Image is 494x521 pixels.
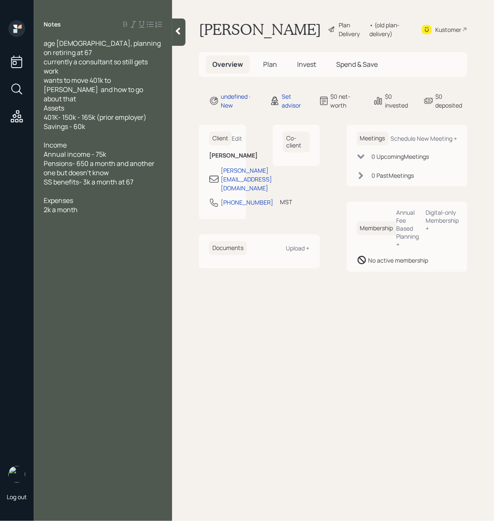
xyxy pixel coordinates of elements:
[282,92,309,110] div: Set advisor
[209,132,232,145] h6: Client
[435,25,461,34] div: Kustomer
[44,196,73,205] span: Expenses
[357,221,397,235] h6: Membership
[44,113,146,122] span: 401K- 150k - 165k (prior employer)
[221,166,272,192] div: [PERSON_NAME][EMAIL_ADDRESS][DOMAIN_NAME]
[44,177,133,187] span: SS benefits- 3k a month at 67
[44,103,64,113] span: Assets
[435,92,467,110] div: $0 deposited
[372,152,429,161] div: 0 Upcoming Meeting s
[397,208,419,248] div: Annual Fee Based Planning +
[44,140,67,150] span: Income
[385,92,413,110] div: $0 invested
[44,159,156,177] span: Pensions- 650 a month and another one but doesn't know
[426,208,459,232] div: Digital-only Membership +
[44,76,144,103] span: wants to move 401k to [PERSON_NAME] and how to go about that
[286,244,310,252] div: Upload +
[339,21,365,38] div: Plan Delivery
[336,60,378,69] span: Spend & Save
[209,152,236,159] h6: [PERSON_NAME]
[199,20,321,39] h1: [PERSON_NAME]
[232,134,242,142] div: Edit
[44,122,85,131] span: Savings - 60k
[331,92,363,110] div: $0 net-worth
[7,493,27,501] div: Log out
[390,134,457,142] div: Schedule New Meeting +
[44,20,61,29] label: Notes
[283,132,310,153] h6: Co-client
[357,132,389,145] h6: Meetings
[44,39,162,57] span: age [DEMOGRAPHIC_DATA], planning on retiring at 67
[44,150,106,159] span: Annual income - 75k
[44,57,149,76] span: currently a consultant so still gets work
[221,198,273,207] div: [PHONE_NUMBER]
[372,171,414,180] div: 0 Past Meeting s
[44,205,78,214] span: 2k a month
[209,241,247,255] h6: Documents
[369,21,411,38] div: • (old plan-delivery)
[369,256,429,265] div: No active membership
[297,60,316,69] span: Invest
[263,60,277,69] span: Plan
[221,92,260,110] div: undefined · New
[8,466,25,483] img: retirable_logo.png
[212,60,243,69] span: Overview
